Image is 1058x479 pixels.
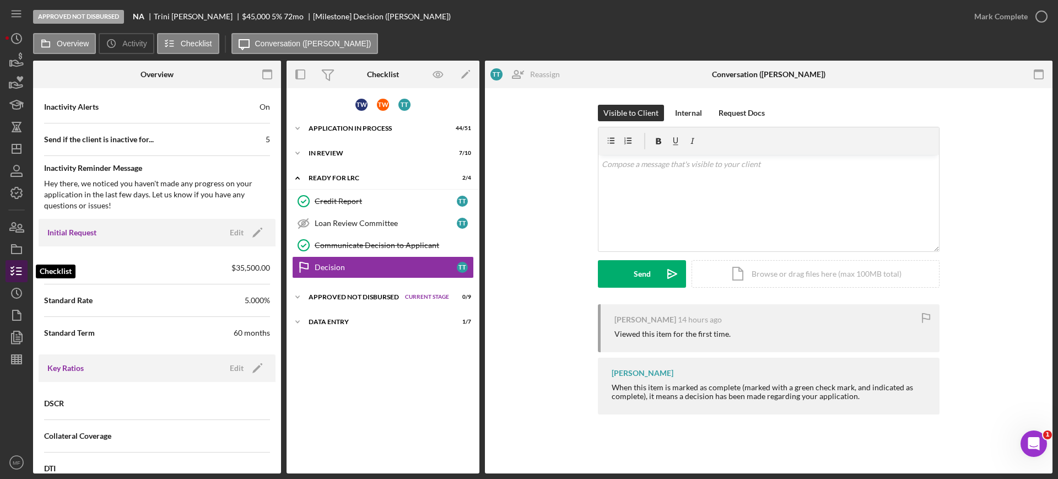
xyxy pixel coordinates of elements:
div: Conversation ([PERSON_NAME]) [712,70,825,79]
time: 2025-09-18 00:38 [678,315,722,324]
div: Credit Report [315,197,457,206]
button: Edit [223,224,267,241]
div: Edit [230,360,244,376]
span: Inactivity Alerts [44,101,99,112]
button: Visible to Client [598,105,664,121]
div: [PERSON_NAME] [612,369,673,378]
a: DecisionTT [292,256,474,278]
div: T T [457,196,468,207]
text: MF [13,460,20,466]
a: Credit ReportTT [292,190,474,212]
div: $45,000 [242,12,270,21]
span: 5.000% [245,295,270,306]
div: Edit [230,224,244,241]
button: Overview [33,33,96,54]
button: Request Docs [713,105,770,121]
span: Inactivity Reminder Message [44,163,270,174]
b: NA [133,12,144,21]
button: Send [598,260,686,288]
button: MF [6,451,28,473]
div: Hey there, we noticed you haven't made any progress on your application in the last few days. Let... [44,178,270,211]
span: Standard Term [44,327,95,338]
div: Approved Not Disbursed [33,10,124,24]
div: Loan Review Committee [315,219,457,228]
label: Activity [122,39,147,48]
div: Ready for LRC [309,175,444,181]
a: Loan Review CommitteeTT [292,212,474,234]
h3: Initial Request [47,227,96,238]
div: T W [355,99,368,111]
div: T T [457,218,468,229]
span: Send if the client is inactive for... [44,134,154,145]
div: T T [398,99,411,111]
div: Mark Complete [974,6,1028,28]
h3: Key Ratios [47,363,84,374]
label: Overview [57,39,89,48]
div: 5 % [272,12,282,21]
span: Current Stage [405,294,449,300]
div: [PERSON_NAME] [614,315,676,324]
div: Approved Not Disbursed [309,294,400,300]
div: 0 / 9 [451,294,471,300]
label: Conversation ([PERSON_NAME]) [255,39,371,48]
div: T T [490,68,503,80]
button: Mark Complete [963,6,1052,28]
span: Standard Rate [44,295,93,306]
div: 60 months [234,327,270,338]
span: Amount [44,262,72,273]
div: [Milestone] Decision ([PERSON_NAME]) [313,12,451,21]
span: $35,500.00 [231,262,270,273]
span: 1 [1043,430,1052,439]
button: Activity [99,33,154,54]
button: Checklist [157,33,219,54]
div: 44 / 51 [451,125,471,132]
div: 72 mo [284,12,304,21]
div: Decision [315,263,457,272]
button: Internal [670,105,708,121]
div: When this item is marked as complete (marked with a green check mark, and indicated as complete),... [612,383,929,401]
div: Overview [141,70,174,79]
button: Edit [223,360,267,376]
div: Trini [PERSON_NAME] [154,12,242,21]
div: Reassign [530,63,560,85]
div: Viewed this item for the first time. [614,330,731,338]
div: Data Entry [309,319,444,325]
div: T T [457,262,468,273]
div: T W [377,99,389,111]
div: Checklist [367,70,399,79]
div: In Review [309,150,444,157]
label: Checklist [181,39,212,48]
div: Request Docs [719,105,765,121]
div: Visible to Client [603,105,658,121]
a: Communicate Decision to Applicant [292,234,474,256]
div: 5 [266,134,270,145]
button: Conversation ([PERSON_NAME]) [231,33,379,54]
div: Communicate Decision to Applicant [315,241,473,250]
iframe: Intercom live chat [1021,430,1047,457]
div: 7 / 10 [451,150,471,157]
span: DSCR [44,398,64,409]
div: Application In Process [309,125,444,132]
span: On [260,101,270,112]
span: DTI [44,463,56,474]
span: Collateral Coverage [44,430,111,442]
div: 1 / 7 [451,319,471,325]
div: 2 / 4 [451,175,471,181]
div: Internal [675,105,702,121]
div: Send [634,260,651,288]
button: TTReassign [485,63,571,85]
